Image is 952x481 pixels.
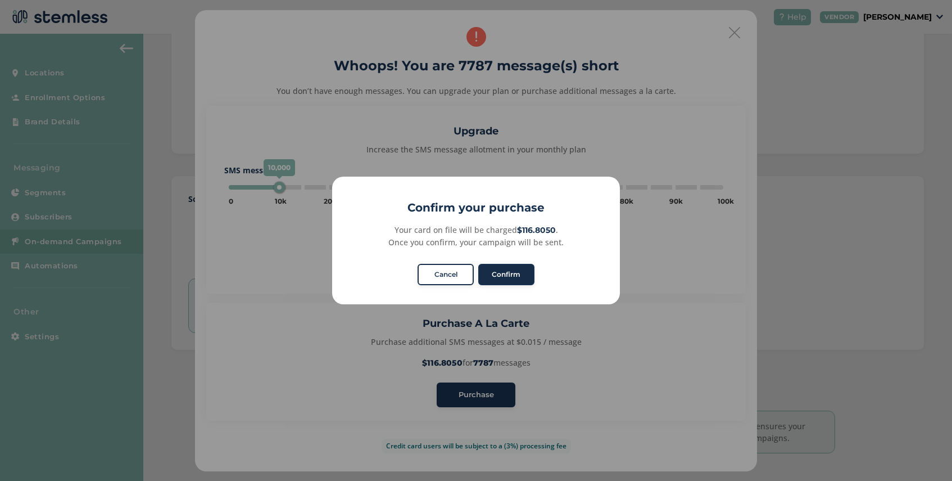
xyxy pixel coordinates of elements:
strong: $116.8050 [517,225,556,235]
iframe: Chat Widget [896,427,952,481]
div: Your card on file will be charged . Once you confirm, your campaign will be sent. [344,224,607,248]
button: Confirm [478,264,534,285]
h2: Confirm your purchase [332,199,620,216]
button: Cancel [418,264,474,285]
